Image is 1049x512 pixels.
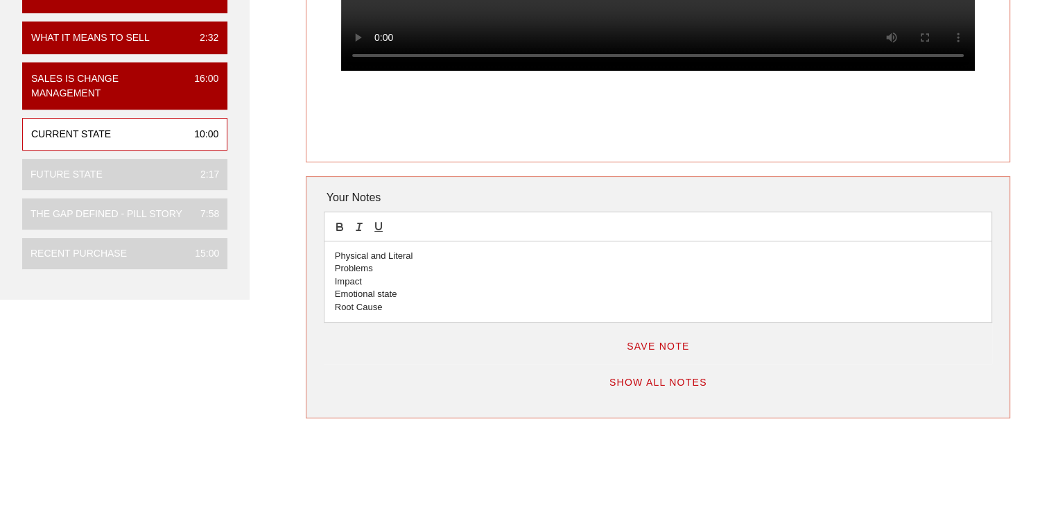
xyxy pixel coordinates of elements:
div: 10:00 [183,127,218,142]
div: 2:17 [189,167,219,182]
p: Physical and Literal [335,250,981,262]
div: Future State [31,167,103,182]
p: Root Cause [335,301,981,314]
div: Current State [31,127,111,142]
div: 2:32 [189,31,218,45]
button: Show All Notes [598,370,718,395]
button: Save Note [615,334,701,359]
div: Your Notes [324,184,992,212]
div: Recent Purchase [31,246,127,261]
div: 7:58 [189,207,219,221]
p: Impact [335,275,981,288]
div: 16:00 [183,71,218,101]
p: Emotional state [335,288,981,300]
span: Save Note [626,341,690,352]
div: What it means to sell [31,31,150,45]
div: Sales is Change Management [31,71,183,101]
div: 15:00 [184,246,219,261]
span: Show All Notes [609,377,707,388]
p: Problems [335,262,981,275]
div: The Gap Defined - Pill Story [31,207,182,221]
